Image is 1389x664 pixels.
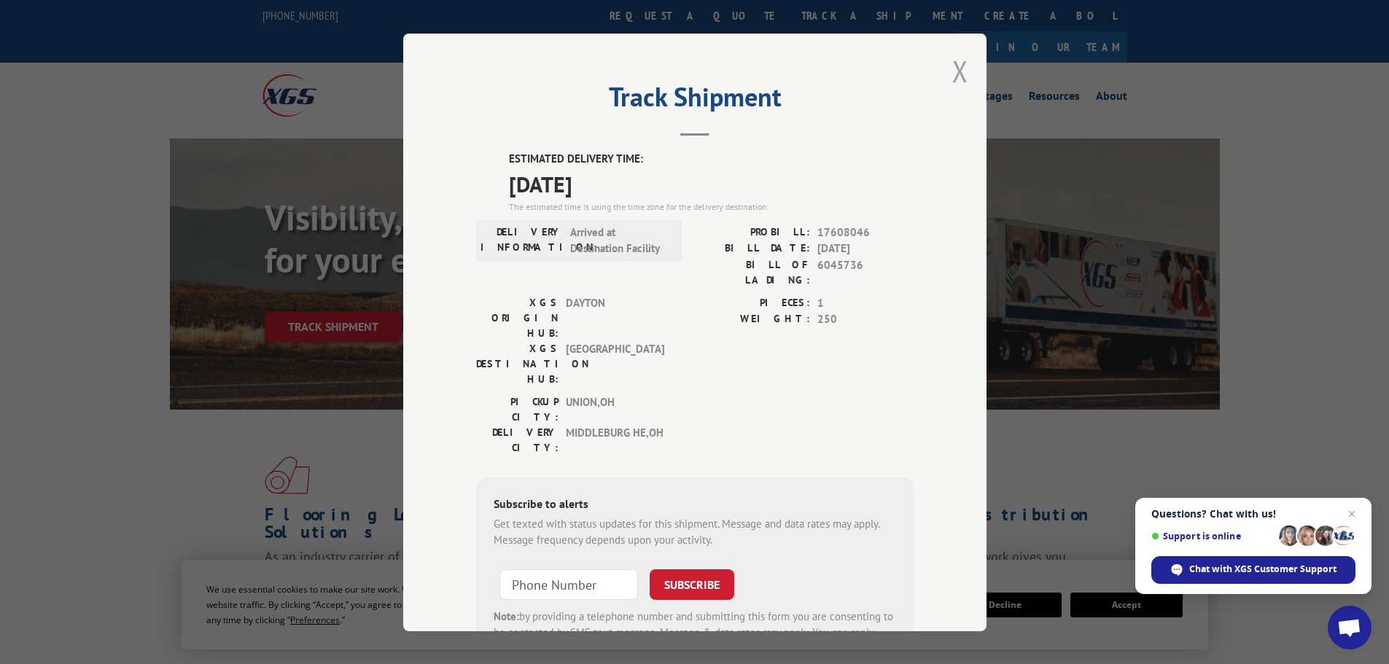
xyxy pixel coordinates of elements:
span: DAYTON [566,294,664,340]
label: DELIVERY CITY: [476,424,559,455]
span: Support is online [1151,531,1274,542]
span: 6045736 [817,257,914,287]
input: Phone Number [499,569,638,599]
span: Close chat [1343,505,1361,523]
label: WEIGHT: [695,311,810,328]
label: BILL OF LADING: [695,257,810,287]
div: by providing a telephone number and submitting this form you are consenting to be contacted by SM... [494,608,896,657]
div: Get texted with status updates for this shipment. Message and data rates may apply. Message frequ... [494,515,896,548]
label: ESTIMATED DELIVERY TIME: [509,151,914,168]
h2: Track Shipment [476,87,914,114]
div: Subscribe to alerts [494,494,896,515]
button: SUBSCRIBE [650,569,734,599]
label: BILL DATE: [695,241,810,257]
div: Chat with XGS Customer Support [1151,556,1355,584]
span: Chat with XGS Customer Support [1189,563,1337,576]
span: Arrived at Destination Facility [570,224,669,257]
button: Close modal [952,52,968,90]
span: 17608046 [817,224,914,241]
strong: Note: [494,609,519,622]
label: PICKUP CITY: [476,394,559,424]
div: The estimated time is using the time zone for the delivery destination. [509,200,914,213]
label: PROBILL: [695,224,810,241]
label: PIECES: [695,294,810,311]
span: UNION , OH [566,394,664,424]
label: XGS DESTINATION HUB: [476,340,559,386]
label: XGS ORIGIN HUB: [476,294,559,340]
span: [DATE] [509,167,914,200]
span: Questions? Chat with us! [1151,508,1355,520]
span: MIDDLEBURG HE , OH [566,424,664,455]
div: Open chat [1328,606,1372,649]
span: 1 [817,294,914,311]
span: [GEOGRAPHIC_DATA] [566,340,664,386]
span: [DATE] [817,241,914,257]
span: 250 [817,311,914,328]
label: DELIVERY INFORMATION: [480,224,563,257]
